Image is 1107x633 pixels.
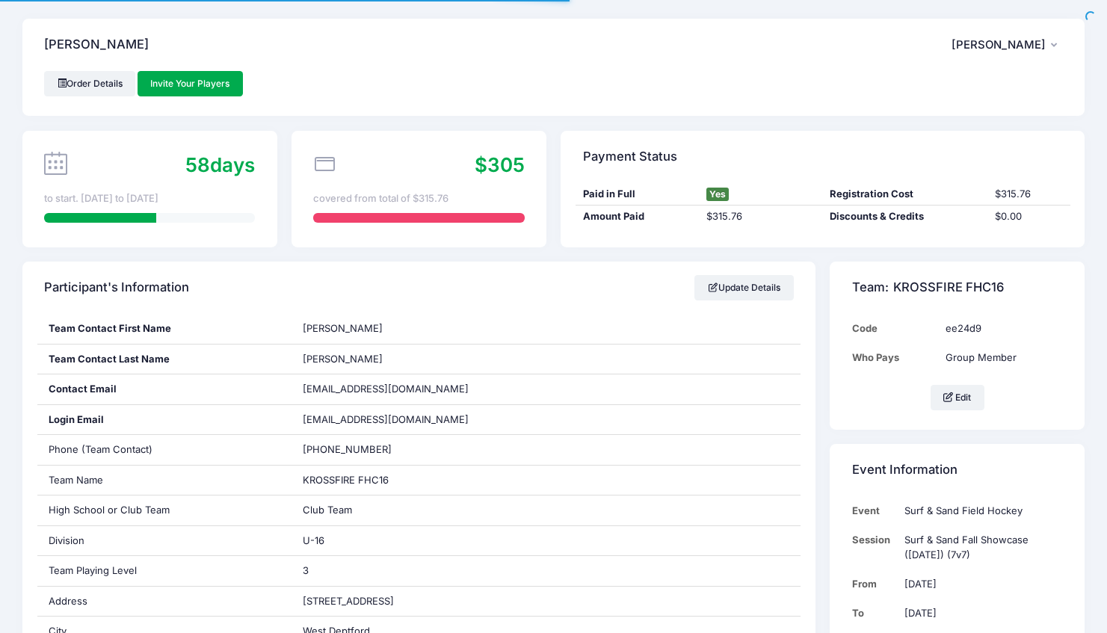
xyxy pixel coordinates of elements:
div: Division [37,526,292,556]
span: [PERSON_NAME] [303,353,383,365]
span: [EMAIL_ADDRESS][DOMAIN_NAME] [303,413,490,427]
div: $315.76 [987,187,1070,202]
div: Contact Email [37,374,292,404]
span: Club Team [303,504,352,516]
a: Update Details [694,275,794,300]
span: 3 [303,564,309,576]
div: Amount Paid [576,209,699,224]
td: [DATE] [897,599,1062,628]
span: [PERSON_NAME] [303,322,383,334]
div: High School or Club Team [37,495,292,525]
td: Session [852,525,898,569]
div: Login Email [37,405,292,435]
td: ee24d9 [938,314,1063,343]
div: Team Playing Level [37,556,292,586]
span: KROSSFIRE FHC16 [303,474,389,486]
span: [PHONE_NUMBER] [303,443,392,455]
td: Group Member [938,343,1063,372]
div: $315.76 [699,209,822,224]
div: Address [37,587,292,617]
button: [PERSON_NAME] [952,28,1063,62]
button: Edit [931,385,984,410]
td: Who Pays [852,343,939,372]
div: Registration Cost [823,187,988,202]
span: [STREET_ADDRESS] [303,595,394,607]
td: [DATE] [897,569,1062,599]
div: Phone (Team Contact) [37,435,292,465]
div: covered from total of $315.76 [313,191,524,206]
h4: Team: [852,267,1005,309]
h4: Payment Status [583,135,677,178]
h4: Participant's Information [44,267,189,309]
div: Team Name [37,466,292,495]
td: Event [852,496,898,525]
td: Surf & Sand Fall Showcase ([DATE]) (7v7) [897,525,1062,569]
span: [EMAIL_ADDRESS][DOMAIN_NAME] [303,383,469,395]
div: $0.00 [987,209,1070,224]
a: Invite Your Players [138,71,243,96]
div: Team Contact First Name [37,314,292,344]
span: 58 [185,153,210,176]
span: [PERSON_NAME] [952,38,1046,52]
span: KROSSFIRE FHC16 [893,280,1004,295]
span: Yes [706,188,729,201]
div: Paid in Full [576,187,699,202]
div: days [185,150,255,179]
a: Order Details [44,71,135,96]
td: Code [852,314,939,343]
td: Surf & Sand Field Hockey [897,496,1062,525]
span: $305 [475,153,525,176]
td: From [852,569,898,599]
h4: Event Information [852,449,958,492]
span: U-16 [303,534,324,546]
div: Discounts & Credits [823,209,988,224]
div: to start. [DATE] to [DATE] [44,191,255,206]
div: Team Contact Last Name [37,345,292,374]
td: To [852,599,898,628]
h4: [PERSON_NAME] [44,24,149,67]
